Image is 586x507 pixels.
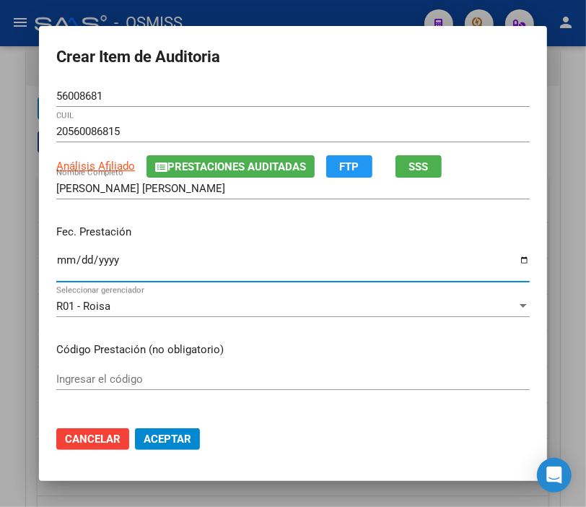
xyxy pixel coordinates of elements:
[537,458,572,493] div: Open Intercom Messenger
[146,155,315,178] button: Prestaciones Auditadas
[144,433,191,446] span: Aceptar
[56,428,129,450] button: Cancelar
[167,160,306,173] span: Prestaciones Auditadas
[56,300,110,313] span: R01 - Roisa
[409,160,429,173] span: SSS
[56,342,530,358] p: Código Prestación (no obligatorio)
[56,415,530,431] p: Precio
[56,224,530,240] p: Fec. Prestación
[135,428,200,450] button: Aceptar
[395,155,442,178] button: SSS
[56,43,530,71] h2: Crear Item de Auditoria
[65,433,121,446] span: Cancelar
[56,160,135,173] span: Análisis Afiliado
[326,155,372,178] button: FTP
[340,160,359,173] span: FTP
